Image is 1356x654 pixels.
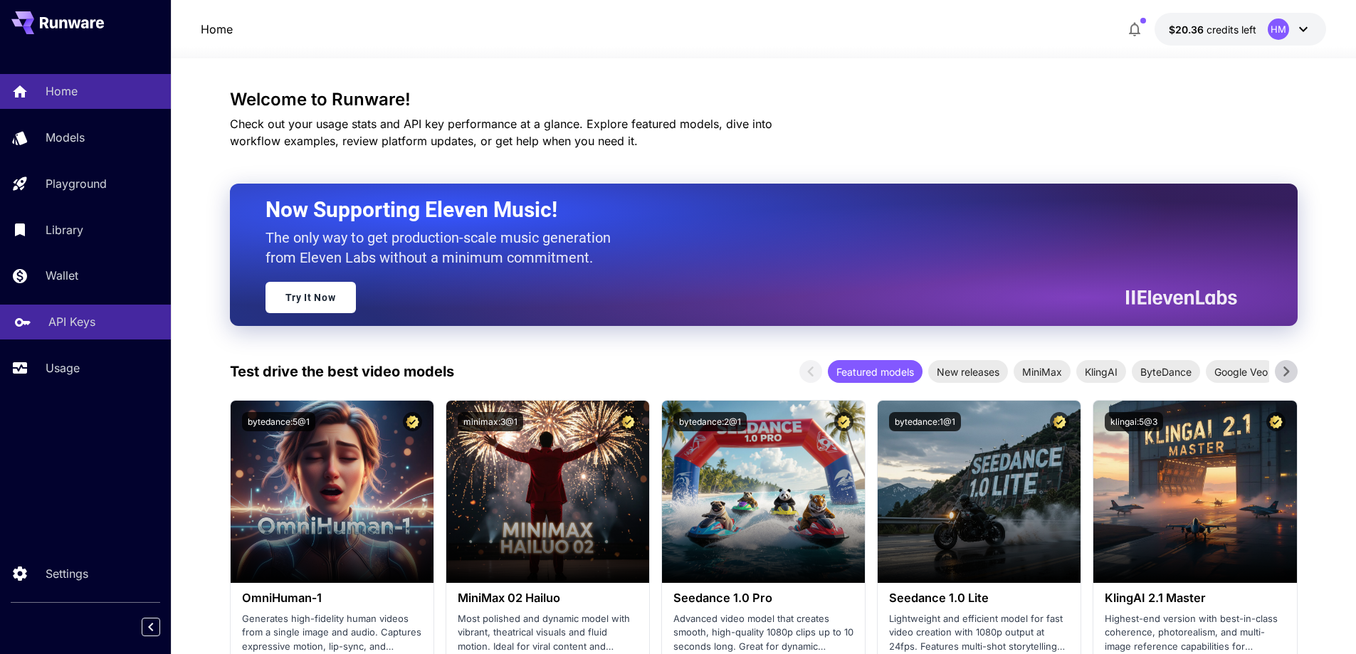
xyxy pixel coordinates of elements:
[458,612,638,654] p: Most polished and dynamic model with vibrant, theatrical visuals and fluid motion. Ideal for vira...
[1155,13,1326,46] button: $20.3616HM
[673,412,747,431] button: bytedance:2@1
[828,360,923,383] div: Featured models
[878,401,1081,583] img: alt
[1206,364,1276,379] span: Google Veo
[1105,612,1285,654] p: Highest-end version with best-in-class coherence, photorealism, and multi-image reference capabil...
[446,401,649,583] img: alt
[201,21,233,38] nav: breadcrumb
[1076,360,1126,383] div: KlingAI
[1266,412,1286,431] button: Certified Model – Vetted for best performance and includes a commercial license.
[46,267,78,284] p: Wallet
[46,175,107,192] p: Playground
[889,612,1069,654] p: Lightweight and efficient model for fast video creation with 1080p output at 24fps. Features mult...
[1105,412,1163,431] button: klingai:5@3
[1014,360,1071,383] div: MiniMax
[403,412,422,431] button: Certified Model – Vetted for best performance and includes a commercial license.
[662,401,865,583] img: alt
[230,117,772,148] span: Check out your usage stats and API key performance at a glance. Explore featured models, dive int...
[889,412,961,431] button: bytedance:1@1
[458,591,638,605] h3: MiniMax 02 Hailuo
[242,591,422,605] h3: OmniHuman‑1
[242,412,315,431] button: bytedance:5@1
[889,591,1069,605] h3: Seedance 1.0 Lite
[673,591,853,605] h3: Seedance 1.0 Pro
[1268,19,1289,40] div: HM
[266,282,356,313] a: Try It Now
[458,412,523,431] button: minimax:3@1
[46,83,78,100] p: Home
[1050,412,1069,431] button: Certified Model – Vetted for best performance and includes a commercial license.
[1093,401,1296,583] img: alt
[1132,360,1200,383] div: ByteDance
[1132,364,1200,379] span: ByteDance
[928,364,1008,379] span: New releases
[230,90,1298,110] h3: Welcome to Runware!
[619,412,638,431] button: Certified Model – Vetted for best performance and includes a commercial license.
[48,313,95,330] p: API Keys
[1206,360,1276,383] div: Google Veo
[266,196,1226,223] h2: Now Supporting Eleven Music!
[201,21,233,38] a: Home
[152,614,171,640] div: Collapse sidebar
[673,612,853,654] p: Advanced video model that creates smooth, high-quality 1080p clips up to 10 seconds long. Great f...
[1105,591,1285,605] h3: KlingAI 2.1 Master
[142,618,160,636] button: Collapse sidebar
[1207,23,1256,36] span: credits left
[231,401,433,583] img: alt
[46,359,80,376] p: Usage
[1014,364,1071,379] span: MiniMax
[1169,22,1256,37] div: $20.3616
[834,412,853,431] button: Certified Model – Vetted for best performance and includes a commercial license.
[242,612,422,654] p: Generates high-fidelity human videos from a single image and audio. Captures expressive motion, l...
[1076,364,1126,379] span: KlingAI
[1169,23,1207,36] span: $20.36
[928,360,1008,383] div: New releases
[266,228,621,268] p: The only way to get production-scale music generation from Eleven Labs without a minimum commitment.
[230,361,454,382] p: Test drive the best video models
[46,565,88,582] p: Settings
[46,221,83,238] p: Library
[828,364,923,379] span: Featured models
[46,129,85,146] p: Models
